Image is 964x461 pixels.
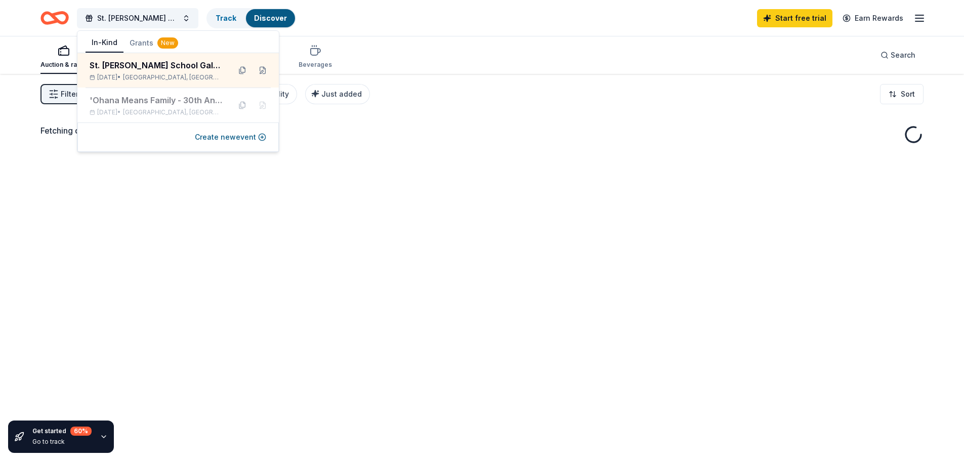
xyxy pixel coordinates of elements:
[157,37,178,49] div: New
[195,131,266,143] button: Create newevent
[123,73,222,81] span: [GEOGRAPHIC_DATA], [GEOGRAPHIC_DATA]
[891,49,915,61] span: Search
[90,59,222,71] div: St. [PERSON_NAME] School Gala: A Night in [GEOGRAPHIC_DATA]
[299,40,332,74] button: Beverages
[299,61,332,69] div: Beverages
[90,73,222,81] div: [DATE] •
[123,34,184,52] button: Grants
[40,84,87,104] button: Filter2
[216,14,236,22] a: Track
[40,61,87,69] div: Auction & raffle
[757,9,832,27] a: Start free trial
[70,427,92,436] div: 60 %
[77,8,198,28] button: St. [PERSON_NAME] School Gala: A Night in [GEOGRAPHIC_DATA]
[901,88,915,100] span: Sort
[206,8,296,28] button: TrackDiscover
[32,438,92,446] div: Go to track
[872,45,924,65] button: Search
[90,108,222,116] div: [DATE] •
[254,14,287,22] a: Discover
[880,84,924,104] button: Sort
[40,40,87,74] button: Auction & raffle
[97,12,178,24] span: St. [PERSON_NAME] School Gala: A Night in [GEOGRAPHIC_DATA]
[32,427,92,436] div: Get started
[40,6,69,30] a: Home
[61,88,78,100] span: Filter
[123,108,222,116] span: [GEOGRAPHIC_DATA], [GEOGRAPHIC_DATA]
[86,33,123,53] button: In-Kind
[836,9,909,27] a: Earn Rewards
[321,90,362,98] span: Just added
[40,124,924,137] div: Fetching donors, one moment...
[90,94,222,106] div: 'Ohana Means Family - 30th Anniversary Gala
[305,84,370,104] button: Just added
